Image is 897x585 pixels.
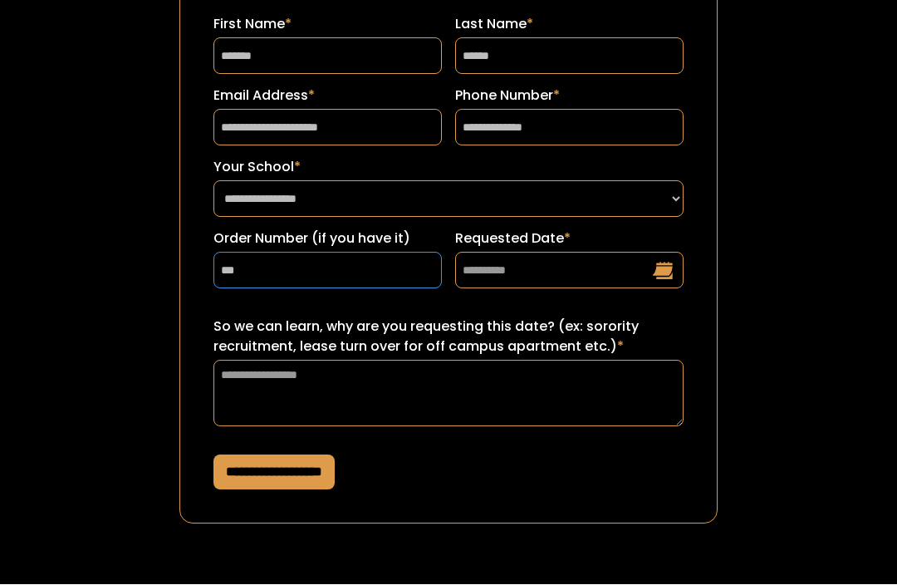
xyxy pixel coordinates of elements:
label: Email Address [213,86,442,106]
label: Phone Number [455,86,684,106]
label: Requested Date [455,229,684,249]
label: Your School [213,158,684,178]
label: First Name [213,15,442,35]
label: So we can learn, why are you requesting this date? (ex: sorority recruitment, lease turn over for... [213,317,684,357]
label: Order Number (if you have it) [213,229,442,249]
label: Last Name [455,15,684,35]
